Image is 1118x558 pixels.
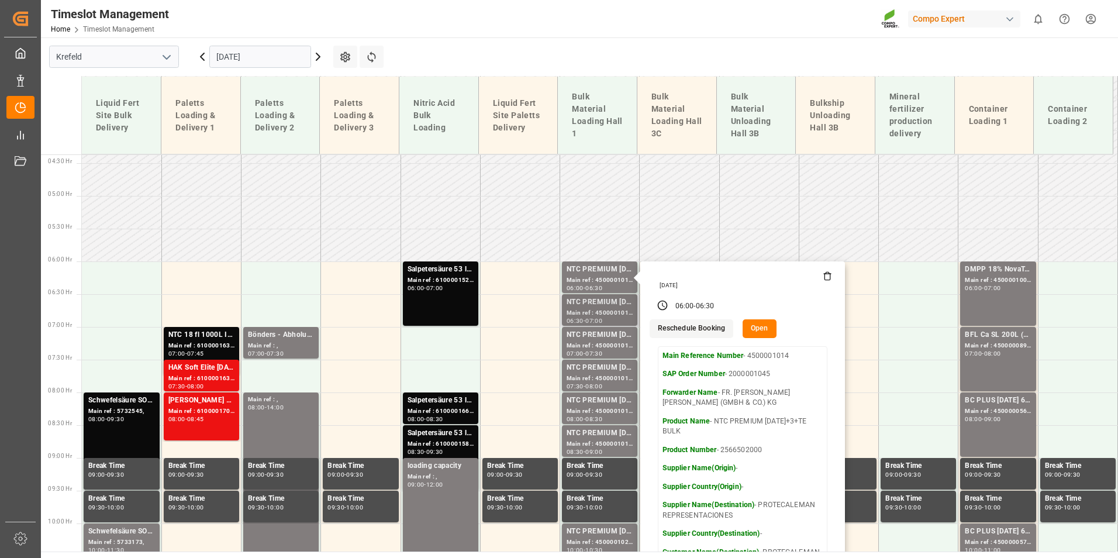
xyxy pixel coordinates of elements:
div: - [265,405,267,410]
div: 11:00 [984,547,1001,553]
div: 14:00 [267,405,284,410]
div: 09:30 [506,472,523,477]
div: Main ref : 4500001017, 2000001045 [567,439,633,449]
div: 06:30 [567,318,584,323]
div: 08:45 [187,416,204,422]
div: - [584,285,585,291]
span: 09:30 Hr [48,485,72,492]
div: NTC PREMIUM [DATE]+3+TE BULK [567,428,633,439]
div: - [105,505,107,510]
div: Bönders - Abholung Cretschmar [248,329,314,341]
div: 10:00 [187,505,204,510]
div: 09:30 [1064,472,1081,477]
div: - [584,416,585,422]
div: - [185,351,187,356]
div: Main ref : 6100001581, 2000001362 [408,439,474,449]
div: NTC PREMIUM [DATE]+3+TE BULK [567,297,633,308]
div: - [584,505,585,510]
div: 07:00 [426,285,443,291]
div: [DATE] [655,281,832,290]
div: - [584,384,585,389]
div: Timeslot Management [51,5,169,23]
div: 09:00 [168,472,185,477]
div: - [105,547,107,553]
div: loading capacity [408,460,474,472]
div: 08:00 [984,351,1001,356]
div: Break Time [965,493,1031,505]
div: Break Time [248,493,314,505]
div: Main ref : 4500001014, 2000001045 [567,275,633,285]
div: Schwefelsäure SO3 rein (Frisch-Ware) [88,526,155,538]
div: - [424,285,426,291]
div: Break Time [567,493,633,505]
div: 07:30 [567,384,584,389]
div: Liquid Fert Site Paletts Delivery [488,92,548,139]
div: Main ref : 6100001634, 2000001400 [168,374,234,384]
div: 08:30 [585,416,602,422]
div: - [185,472,187,477]
div: 09:30 [487,505,504,510]
div: - [344,505,346,510]
div: - [902,505,904,510]
div: Mineral fertilizer production delivery [885,86,945,144]
div: 09:30 [904,472,921,477]
div: Nitric Acid Bulk Loading [409,92,469,139]
div: Paletts Loading & Delivery 1 [171,92,231,139]
div: 09:30 [426,449,443,454]
strong: Product Number [662,446,717,454]
span: 04:30 Hr [48,158,72,164]
div: 06:00 [408,285,425,291]
div: 06:30 [696,301,715,312]
div: Break Time [88,460,155,472]
div: Main ref : 6100001703, 2000000656 [168,407,234,416]
div: - [584,547,585,553]
div: 09:30 [585,472,602,477]
div: 12:00 [426,482,443,487]
div: Break Time [1045,493,1111,505]
div: 09:30 [984,472,1001,477]
div: Bulk Material Unloading Hall 3B [726,86,786,144]
div: - [982,505,984,510]
p: - 2566502000 [662,445,823,456]
strong: SAP Order Number [662,370,725,378]
div: 09:30 [346,472,363,477]
div: - [265,351,267,356]
div: - [424,482,426,487]
div: - [185,384,187,389]
div: - [424,449,426,454]
strong: Supplier Country(Destination) [662,529,760,538]
div: Paletts Loading & Delivery 3 [329,92,389,139]
div: - [504,472,506,477]
div: 10:00 [346,505,363,510]
div: 09:30 [1045,505,1062,510]
div: DMPP 18% NovaTec gran 1100kg CON;DMPP 18% NTC redbrown 1100kg CON MTO;DMPP 34,8% NTC Sol 1100kg CON [965,264,1031,275]
div: 09:30 [248,505,265,510]
div: - [1061,472,1063,477]
span: 05:00 Hr [48,191,72,197]
div: BC PLUS [DATE] 6M 25kg (x42) WW [965,526,1031,538]
div: Break Time [327,460,394,472]
strong: Supplier Country(Origin) [662,483,741,491]
button: Reschedule Booking [650,319,733,338]
input: DD.MM.YYYY [209,46,311,68]
span: 07:00 Hr [48,322,72,328]
div: - [584,472,585,477]
div: 08:30 [408,449,425,454]
strong: Customer Name(Destination) [662,548,759,556]
div: 09:00 [408,482,425,487]
div: BC PLUS [DATE] 6M 25kg (x42) WW [965,395,1031,407]
div: Main ref : 4500001004, 2000001038 [965,275,1031,285]
div: NTC 18 fl 1000L IBC *PDBFL Aktiv [DATE] SL 200L (x4) DEBFL Aktiv [DATE] SL 1000L IBC MTOBFL Aktiv... [168,329,234,341]
div: 07:00 [585,318,602,323]
div: 08:00 [408,416,425,422]
div: HAK Soft Elite [DATE] 25kg (x48) GENHAK Soft [DATE] 25kg(x48) GEN [168,362,234,374]
div: Main ref : 6100001666, 2000001412 [408,407,474,416]
div: - [584,318,585,323]
span: 10:00 Hr [48,518,72,525]
strong: Product Name [662,417,710,425]
div: NTC PREMIUM [DATE]+3+TE BULK [567,526,633,538]
div: 07:00 [567,351,584,356]
div: 07:00 [168,351,185,356]
div: 10:00 [567,547,584,553]
div: 08:00 [567,416,584,422]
